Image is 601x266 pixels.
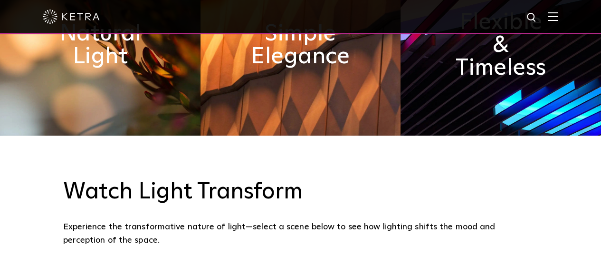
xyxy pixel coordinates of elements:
[50,22,150,68] h2: Natural Light
[548,12,558,21] img: Hamburger%20Nav.svg
[63,220,534,247] p: Experience the transformative nature of light—select a scene below to see how lighting shifts the...
[63,178,538,206] h3: Watch Light Transform
[451,11,551,79] h2: Flexible & Timeless
[526,12,538,24] img: search icon
[250,22,351,68] h2: Simple Elegance
[43,10,100,24] img: ketra-logo-2019-white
